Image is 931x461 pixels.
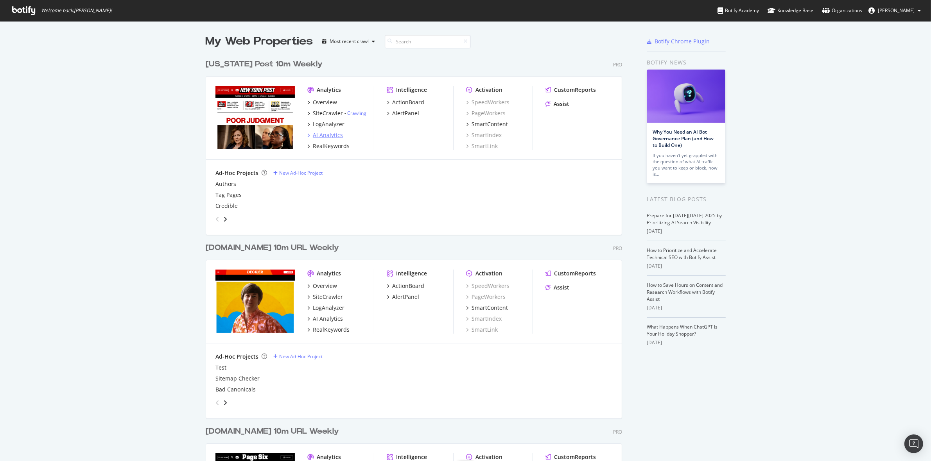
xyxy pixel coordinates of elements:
[215,86,295,149] img: www.Nypost.com
[554,270,596,277] div: CustomReports
[307,142,350,150] a: RealKeywords
[466,120,508,128] a: SmartContent
[313,142,350,150] div: RealKeywords
[206,59,326,70] a: [US_STATE] Post 10m Weekly
[215,202,238,210] div: Credible
[222,399,228,407] div: angle-right
[307,131,343,139] a: AI Analytics
[472,304,508,312] div: SmartContent
[862,4,927,17] button: [PERSON_NAME]
[396,453,427,461] div: Intelligence
[387,98,424,106] a: ActionBoard
[313,304,344,312] div: LogAnalyzer
[647,263,726,270] div: [DATE]
[613,61,622,68] div: Pro
[545,86,596,94] a: CustomReports
[317,270,341,277] div: Analytics
[307,304,344,312] a: LogAnalyzer
[466,282,509,290] div: SpeedWorkers
[655,38,710,45] div: Botify Chrome Plugin
[206,426,339,437] div: [DOMAIN_NAME] 10m URL Weekly
[344,110,366,116] div: -
[647,304,726,311] div: [DATE]
[768,7,813,14] div: Knowledge Base
[647,323,718,337] a: What Happens When ChatGPT Is Your Holiday Shopper?
[307,282,337,290] a: Overview
[647,339,726,346] div: [DATE]
[212,213,222,225] div: angle-left
[307,98,337,106] a: Overview
[206,426,342,437] a: [DOMAIN_NAME] 10m URL Weekly
[387,293,419,301] a: AlertPanel
[466,293,506,301] a: PageWorkers
[387,109,419,117] a: AlertPanel
[206,34,313,49] div: My Web Properties
[215,364,226,372] a: Test
[466,131,502,139] a: SmartIndex
[475,453,502,461] div: Activation
[222,215,228,223] div: angle-right
[396,270,427,277] div: Intelligence
[653,129,714,148] a: Why You Need an AI Bot Governance Plan (and How to Build One)
[647,247,717,261] a: How to Prioritize and Accelerate Technical SEO with Botify Assist
[215,180,236,188] div: Authors
[466,304,508,312] a: SmartContent
[466,109,506,117] a: PageWorkers
[279,353,323,360] div: New Ad-Hoc Project
[212,397,222,409] div: angle-left
[647,195,726,204] div: Latest Blog Posts
[313,326,350,334] div: RealKeywords
[475,86,502,94] div: Activation
[647,212,722,226] a: Prepare for [DATE][DATE] 2025 by Prioritizing AI Search Visibility
[307,120,344,128] a: LogAnalyzer
[392,98,424,106] div: ActionBoard
[215,375,260,382] a: Sitemap Checker
[385,35,471,48] input: Search
[647,282,723,302] a: How to Save Hours on Content and Research Workflows with Botify Assist
[554,86,596,94] div: CustomReports
[466,326,498,334] a: SmartLink
[396,86,427,94] div: Intelligence
[313,120,344,128] div: LogAnalyzer
[647,38,710,45] a: Botify Chrome Plugin
[206,242,342,254] a: [DOMAIN_NAME] 10m URL Weekly
[330,39,369,44] div: Most recent crawl
[653,152,719,177] div: If you haven’t yet grappled with the question of what AI traffic you want to keep or block, now is…
[319,35,378,48] button: Most recent crawl
[215,169,258,177] div: Ad-Hoc Projects
[215,270,295,333] img: www.Decider.com
[466,142,498,150] a: SmartLink
[392,293,419,301] div: AlertPanel
[878,7,915,14] span: Brendan O'Connell
[347,110,366,116] a: Crawling
[647,58,726,67] div: Botify news
[206,59,323,70] div: [US_STATE] Post 10m Weekly
[554,284,569,291] div: Assist
[279,170,323,176] div: New Ad-Hoc Project
[387,282,424,290] a: ActionBoard
[466,98,509,106] a: SpeedWorkers
[545,100,569,108] a: Assist
[472,120,508,128] div: SmartContent
[307,109,366,117] a: SiteCrawler- Crawling
[613,245,622,252] div: Pro
[313,131,343,139] div: AI Analytics
[313,282,337,290] div: Overview
[307,293,343,301] a: SiteCrawler
[466,315,502,323] a: SmartIndex
[392,282,424,290] div: ActionBoard
[215,386,256,393] div: Bad Canonicals
[313,109,343,117] div: SiteCrawler
[545,270,596,277] a: CustomReports
[613,429,622,435] div: Pro
[313,293,343,301] div: SiteCrawler
[273,170,323,176] a: New Ad-Hoc Project
[215,353,258,361] div: Ad-Hoc Projects
[647,228,726,235] div: [DATE]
